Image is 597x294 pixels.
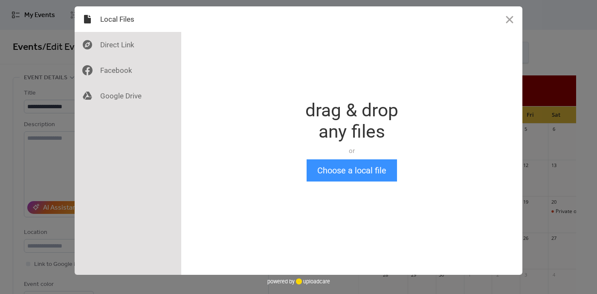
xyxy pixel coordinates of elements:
div: powered by [267,275,330,288]
a: uploadcare [295,278,330,285]
button: Close [497,6,522,32]
div: Google Drive [75,83,181,109]
div: drag & drop any files [305,100,398,142]
div: Local Files [75,6,181,32]
div: or [305,147,398,155]
button: Choose a local file [307,159,397,182]
div: Facebook [75,58,181,83]
div: Direct Link [75,32,181,58]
